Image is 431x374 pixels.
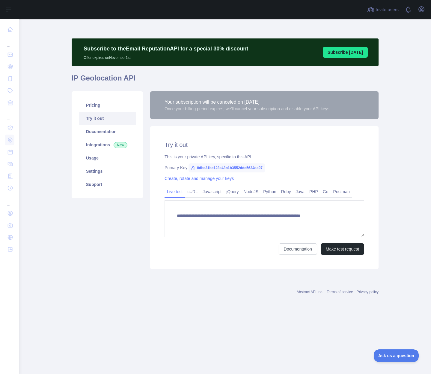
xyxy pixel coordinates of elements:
[79,112,136,125] a: Try it out
[84,53,248,60] p: Offer expires on November 1st.
[320,187,331,196] a: Go
[79,165,136,178] a: Settings
[5,195,14,207] div: ...
[293,187,307,196] a: Java
[189,163,265,172] span: 8dbe31bc123e43b1b3552dde5634da97
[165,154,364,160] div: This is your private API key, specific to this API.
[79,178,136,191] a: Support
[323,47,368,58] button: Subscribe [DATE]
[241,187,261,196] a: NodeJS
[79,99,136,112] a: Pricing
[185,187,200,196] a: cURL
[261,187,279,196] a: Python
[165,187,185,196] a: Live test
[297,290,323,294] a: Abstract API Inc.
[374,349,419,362] iframe: Toggle Customer Support
[376,6,399,13] span: Invite users
[165,106,331,112] div: Once your billing period expires, we'll cancel your subscription and disable your API keys.
[279,243,317,255] a: Documentation
[5,36,14,48] div: ...
[307,187,320,196] a: PHP
[366,5,400,14] button: Invite users
[165,176,234,181] a: Create, rotate and manage your keys
[79,138,136,151] a: Integrations New
[331,187,352,196] a: Postman
[321,243,364,255] button: Make test request
[5,109,14,121] div: ...
[165,141,364,149] h2: Try it out
[72,73,379,88] h1: IP Geolocation API
[357,290,379,294] a: Privacy policy
[224,187,241,196] a: jQuery
[165,165,364,171] div: Primary Key:
[200,187,224,196] a: Javascript
[165,99,331,106] div: Your subscription will be canceled on [DATE]
[279,187,293,196] a: Ruby
[84,44,248,53] p: Subscribe to the Email Reputation API for a special 30 % discount
[114,142,127,148] span: New
[79,125,136,138] a: Documentation
[79,151,136,165] a: Usage
[327,290,353,294] a: Terms of service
